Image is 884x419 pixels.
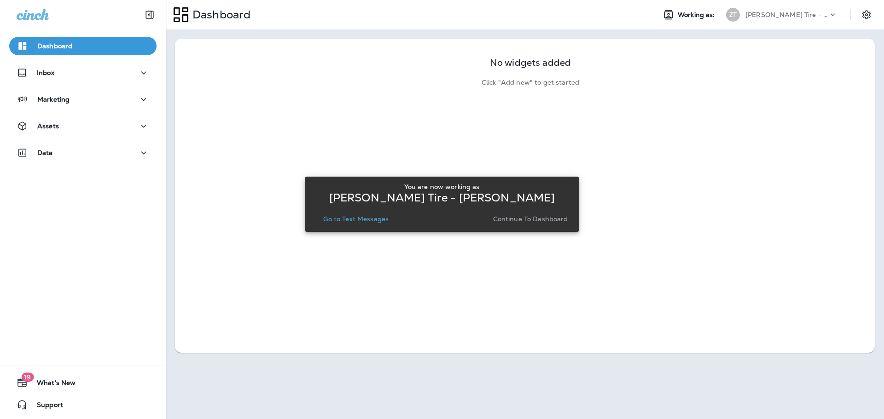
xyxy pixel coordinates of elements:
button: 19What's New [9,373,157,392]
button: Assets [9,117,157,135]
span: What's New [28,379,76,390]
button: Continue to Dashboard [489,212,572,225]
p: Dashboard [189,8,250,22]
p: Inbox [37,69,54,76]
button: Dashboard [9,37,157,55]
button: Inbox [9,63,157,82]
span: 19 [21,373,34,382]
span: Working as: [678,11,717,19]
p: Data [37,149,53,156]
span: Support [28,401,63,412]
p: [PERSON_NAME] Tire - [PERSON_NAME] [745,11,828,18]
button: Go to Text Messages [320,212,392,225]
p: Go to Text Messages [323,215,389,223]
p: Continue to Dashboard [493,215,568,223]
p: You are now working as [404,183,479,190]
div: ZT [726,8,740,22]
p: Dashboard [37,42,72,50]
p: Marketing [37,96,70,103]
p: [PERSON_NAME] Tire - [PERSON_NAME] [329,194,555,201]
button: Settings [858,6,875,23]
button: Support [9,396,157,414]
p: Assets [37,122,59,130]
button: Collapse Sidebar [137,6,163,24]
button: Marketing [9,90,157,109]
button: Data [9,143,157,162]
